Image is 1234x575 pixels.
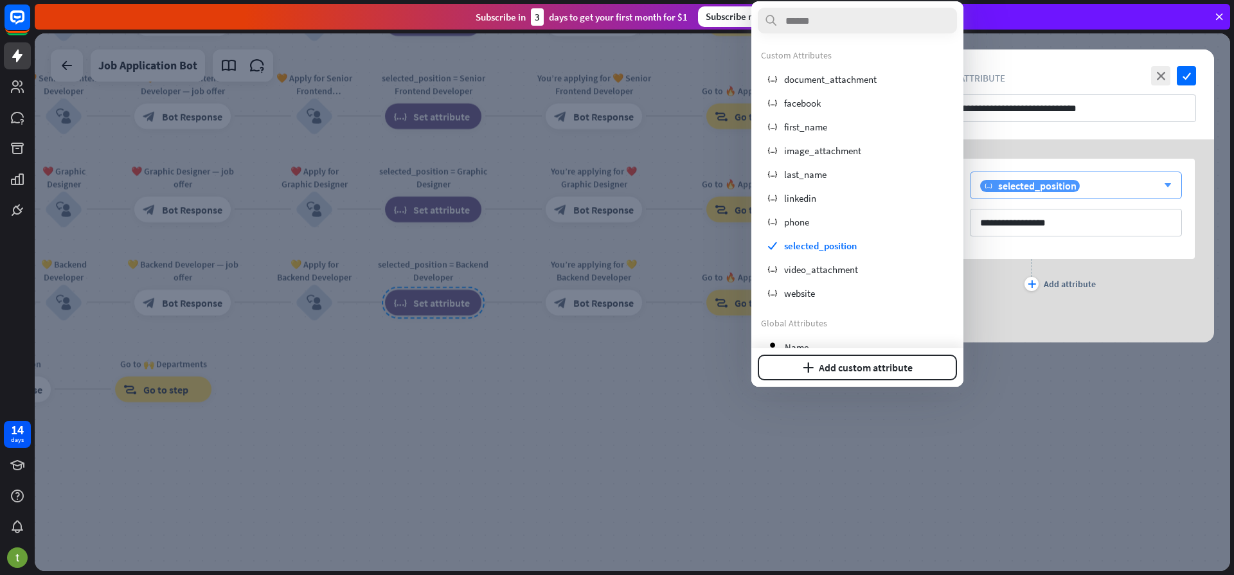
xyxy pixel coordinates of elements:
i: variable [767,75,777,84]
i: variable [767,265,777,274]
i: variable [767,288,777,298]
span: facebook [784,97,821,109]
div: 3 [531,8,544,26]
button: plusAdd custom attribute [758,355,957,380]
i: variable [767,122,777,132]
i: variable [767,98,777,108]
div: Add attribute [1044,278,1096,290]
span: last_name [784,168,827,181]
span: document_attachment [784,73,877,85]
span: Name [785,341,809,353]
span: selected_position [998,179,1077,192]
div: Global Attributes [761,317,954,329]
i: plus [803,362,814,373]
span: linkedin [784,192,816,204]
a: 14 days [4,421,31,448]
span: website [784,287,815,299]
span: video_attachment [784,263,858,276]
span: selected_position [784,240,857,252]
i: variable [985,182,992,190]
i: variable [767,146,777,155]
i: arrow_down [1158,182,1172,190]
i: variable [767,170,777,179]
div: Subscribe in days to get your first month for $1 [476,8,688,26]
i: variable [767,193,777,203]
div: days [11,436,24,445]
div: Subscribe now [698,6,773,27]
div: 14 [11,424,24,436]
i: plus [1028,280,1036,288]
i: check [767,241,777,251]
button: Open LiveChat chat widget [10,5,49,44]
i: check [1177,66,1196,85]
i: variable [767,217,777,227]
div: Custom Attributes [761,49,954,61]
span: phone [784,216,809,228]
i: user [767,342,778,352]
span: Set attribute [942,72,1005,84]
i: close [1151,66,1170,85]
span: first_name [784,121,827,133]
span: image_attachment [784,145,861,157]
